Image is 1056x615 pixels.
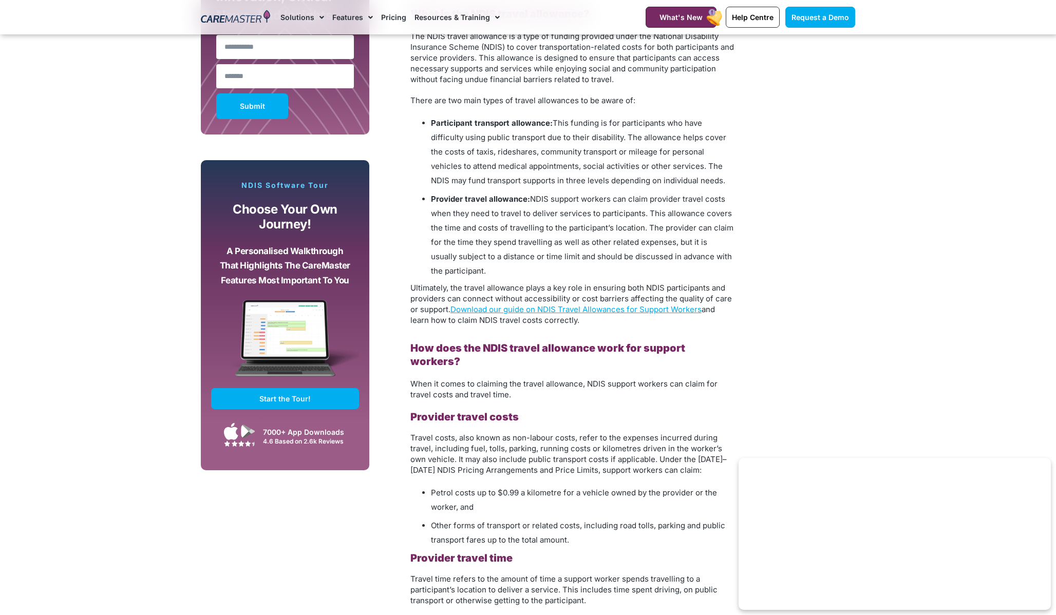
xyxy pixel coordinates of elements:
b: How does the NDIS travel allowance work for support workers? [410,342,685,368]
b: Provider travel allowance: [431,194,530,204]
a: Request a Demo [785,7,855,28]
a: Help Centre [726,7,780,28]
a: Download our guide on NDIS Travel Allowances for Support Workers [450,304,702,314]
img: Apple App Store Icon [224,422,238,440]
p: Choose your own journey! [219,202,351,232]
button: Submit [216,93,288,119]
span: There are two main types of travel allowances to be aware of: [410,95,635,105]
img: CareMaster Logo [201,10,270,25]
span: When it comes to claiming the travel allowance, NDIS support workers can claim for travel costs a... [410,379,718,399]
span: What's New [659,13,703,22]
a: What's New [646,7,716,28]
span: Other forms of transport or related costs, including road tolls, parking and public transport far... [431,521,725,545]
span: Start the Tour! [259,394,311,403]
img: CareMaster Software Mockup on Screen [211,300,359,388]
span: Petrol costs up to $0.99 a kilometre for a vehicle owned by the provider or the worker, and [431,488,717,512]
span: The NDIS travel allowance is a type of funding provided under the National Disability Insurance S... [410,31,734,84]
p: A personalised walkthrough that highlights the CareMaster features most important to you [219,244,351,288]
span: Ultimately, the travel allowance plays a key role in ensuring both NDIS participants and provider... [410,283,732,325]
span: Request a Demo [791,13,849,22]
img: Google Play Store App Review Stars [224,440,255,447]
span: Travel costs, also known as non-labour costs, refer to the expenses incurred during travel, inclu... [410,433,727,475]
span: Travel time refers to the amount of time a support worker spends travelling to a participant’s lo... [410,574,718,605]
b: Participant transport allowance: [431,118,553,128]
span: NDIS support workers can claim provider travel costs when they need to travel to deliver services... [431,194,733,276]
span: Submit [240,104,265,109]
p: NDIS Software Tour [211,181,359,190]
div: 4.6 Based on 2.6k Reviews [263,437,354,445]
img: Google Play App Icon [241,424,255,439]
iframe: Popup CTA [739,458,1051,610]
div: 7000+ App Downloads [263,427,354,437]
b: Provider travel time [410,552,513,564]
span: This funding is for participants who have difficulty using public transport due to their disabili... [431,118,726,185]
span: Help Centre [732,13,774,22]
a: Start the Tour! [211,388,359,409]
b: Provider travel costs [410,411,519,423]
